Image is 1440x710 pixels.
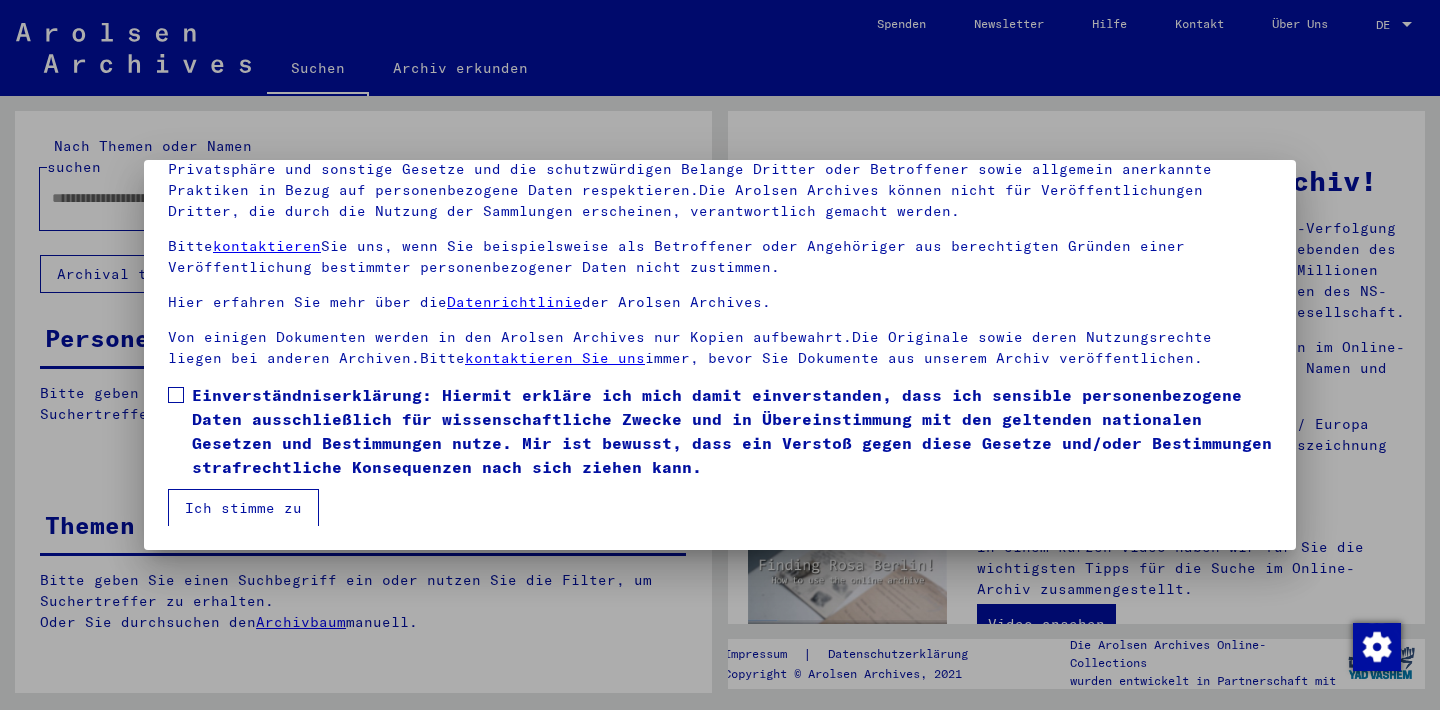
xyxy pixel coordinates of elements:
img: Zustimmung ändern [1353,623,1401,671]
button: Ich stimme zu [168,489,319,527]
div: Zustimmung ändern [1352,622,1400,670]
p: Hier erfahren Sie mehr über die der Arolsen Archives. [168,292,1272,313]
p: Bitte beachten Sie, dass dieses Portal über NS - Verfolgte sensible Daten zu identifizierten oder... [168,117,1272,222]
a: kontaktieren Sie uns [465,349,645,367]
a: kontaktieren [213,237,321,255]
span: Einverständniserklärung: Hiermit erkläre ich mich damit einverstanden, dass ich sensible personen... [192,383,1272,479]
p: Bitte Sie uns, wenn Sie beispielsweise als Betroffener oder Angehöriger aus berechtigten Gründen ... [168,236,1272,278]
a: Datenrichtlinie [447,293,582,311]
p: Von einigen Dokumenten werden in den Arolsen Archives nur Kopien aufbewahrt.Die Originale sowie d... [168,327,1272,369]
